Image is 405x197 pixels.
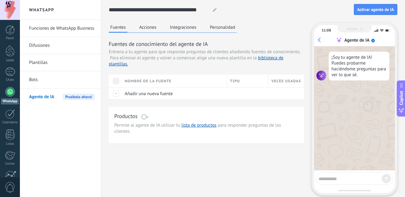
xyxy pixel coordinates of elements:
div: Chats [1,78,19,82]
a: Bots [29,71,95,88]
div: Listas [1,142,19,146]
li: Difusiones [20,37,101,54]
span: Entrena a tu agente para que responda preguntas de clientes añadiendo fuentes de conocimiento. [109,49,301,55]
div: 11:08 [322,28,331,33]
h3: Productos [114,112,138,120]
span: Activar agente de IA [357,7,394,12]
li: Plantillas [20,54,101,71]
h3: Fuentes de conocimiento del agente de IA [109,40,304,48]
div: Leads [1,58,19,62]
a: Agente de IA Pruébalo ahora! [29,88,95,106]
a: biblioteca de plantillas. [109,55,283,67]
div: Tipo [227,75,268,87]
button: Fuentes [109,23,127,33]
a: Difusiones [29,37,95,54]
a: Funciones de WhatsApp Business [29,20,95,37]
div: Correo [1,162,19,166]
li: Bots [20,71,101,88]
div: Veces usadas [268,75,310,87]
span: Copilot [398,91,404,105]
button: Personalidad [208,23,237,32]
button: Integraciones [168,23,198,32]
button: Activar agente de IA [354,4,397,15]
img: agent icon [316,71,326,80]
div: Agente de IA [344,37,369,43]
div: Nombre de la fuente [122,75,227,87]
span: Permite al agente de IA utilizar tu para responder preguntas de los clientes. [114,122,298,135]
li: Funciones de WhatsApp Business [20,20,101,37]
span: Agente de IA [29,88,54,106]
div: WhatsApp [1,98,19,104]
button: Acciones [138,23,158,32]
span: Añadir una nueva fuente [125,91,173,97]
div: Panel [1,36,19,40]
div: ¡Soy tu agente de IA! Puedes probarme haciéndome preguntas para ver lo que sé. [329,52,389,80]
li: Agente de IA [20,88,101,105]
span: Pruébalo ahora! [63,94,95,100]
div: Calendario [1,121,19,125]
a: lista de productos [181,122,216,128]
span: Para eliminar el agente y volver a comenzar, elige una nueva plantilla en la [109,55,283,67]
a: Plantillas [29,54,95,71]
